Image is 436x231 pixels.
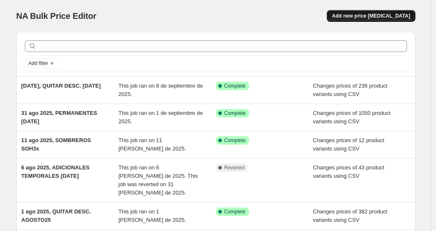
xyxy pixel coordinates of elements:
[25,58,58,68] button: Add filter
[118,110,203,125] span: This job ran on 1 de septiembre de 2025.
[21,208,91,223] span: 1 ago 2025, QUITAR DESC. AGOSTO25
[21,164,90,179] span: 6 ago 2025, ADICIONALES TEMPORALES [DATE]
[313,208,387,223] span: Changes prices of 382 product variants using CSV
[224,83,246,89] span: Complete
[313,164,384,179] span: Changes prices of 43 product variants using CSV
[16,11,97,21] span: NA Bulk Price Editor
[313,83,387,97] span: Changes prices of 236 product variants using CSV
[118,83,203,97] span: This job ran on 8 de septiembre de 2025.
[313,137,384,152] span: Changes prices of 12 product variants using CSV
[224,137,246,144] span: Complete
[224,164,245,171] span: Reverted
[118,164,198,196] span: This job ran on 6 [PERSON_NAME] de 2025. This job was reverted on 31 [PERSON_NAME] de 2025.
[21,110,97,125] span: 31 ago 2025, PERMANENTES [DATE]
[118,208,186,223] span: This job ran on 1 [PERSON_NAME] de 2025.
[224,208,246,215] span: Complete
[327,10,415,22] button: Add new price [MEDICAL_DATA]
[29,60,48,67] span: Add filter
[224,110,246,117] span: Complete
[21,137,91,152] span: 11 ago 2025, SOMBREROS SOH3x
[332,13,410,19] span: Add new price [MEDICAL_DATA]
[118,137,186,152] span: This job ran on 11 [PERSON_NAME] de 2025.
[313,110,390,125] span: Changes prices of 1050 product variants using CSV
[21,83,101,89] span: [DATE], QUITAR DESC. [DATE]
